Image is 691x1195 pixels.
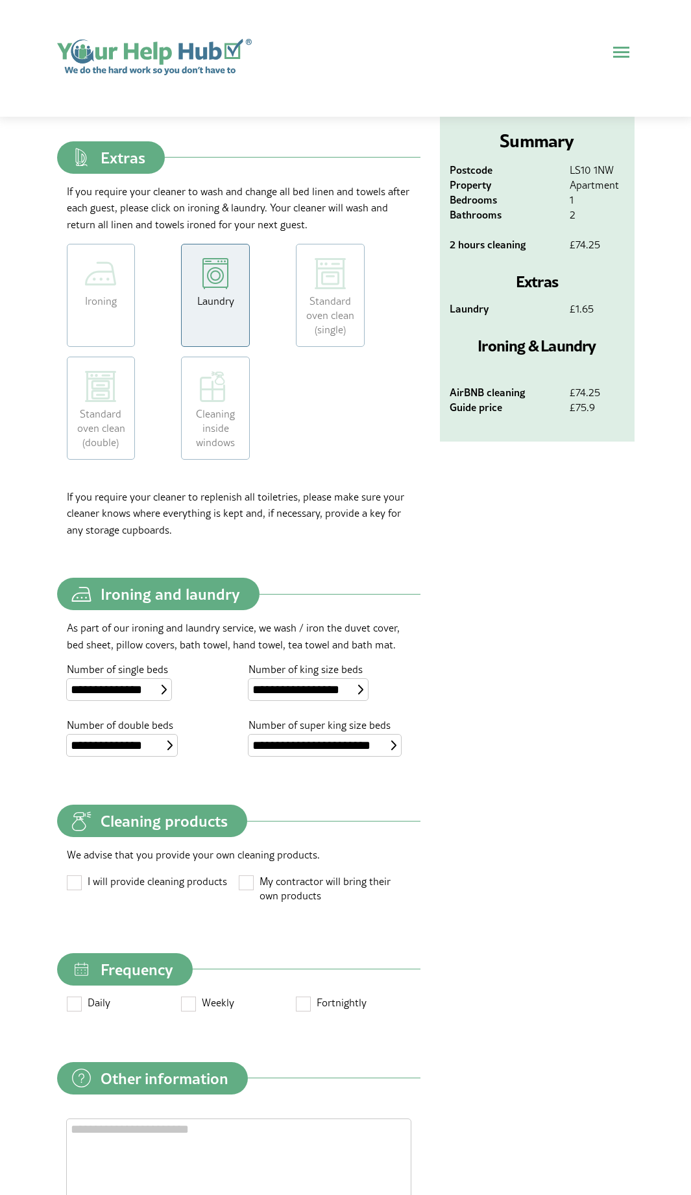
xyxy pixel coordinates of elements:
label: Number of double beds [67,720,229,730]
dt: Guide price [450,402,560,412]
img: frequency.svg [67,954,96,984]
label: Weekly [181,995,296,1013]
dt: 2 hours cleaning [450,239,560,250]
label: My contractor will bring their own products [239,874,411,905]
dt: Laundry [450,303,560,314]
label: Standard oven clean (single) [296,244,365,347]
label: Standard oven clean (double) [67,357,136,460]
img: Standard oven clean (single) [315,258,346,289]
label: Laundry [181,244,250,347]
img: Cleaning inside windows [200,371,231,402]
dd: 2 [570,209,625,220]
dt: Postcode [450,165,560,175]
label: Ironing [67,244,136,347]
img: select-box.svg [391,740,397,750]
img: select-box.svg [162,685,167,694]
dd: LS10 1NW [570,165,625,175]
img: select-box.svg [167,740,173,750]
p: If you require your cleaner to replenish all toiletries, please make sure your cleaner knows wher... [67,489,411,539]
img: Your Help Hub logo [57,39,252,75]
dd: 1 [570,195,625,205]
label: Number of king size beds [249,664,411,674]
h2: Summary [450,126,625,155]
h3: Extras [450,269,625,294]
img: questions.svg [67,1063,96,1093]
img: select-box.svg [358,685,364,694]
span: Other information [101,1071,228,1086]
h3: Ironing & Laundry [450,333,625,358]
img: extras.svg [67,143,96,172]
dt: Bathrooms [450,209,560,220]
p: We advise that you provide your own cleaning products. [67,847,411,864]
span: Frequency [101,962,173,977]
span: Cleaning products [101,813,228,829]
img: Laundry [200,258,231,289]
label: Daily [67,995,182,1013]
label: Cleaning inside windows [181,357,250,460]
p: If you require your cleaner to wash and change all bed linen and towels after each guest, please ... [67,183,411,233]
label: Number of single beds [67,664,229,674]
dd: £74.25 [570,387,625,397]
label: Number of super king size beds [249,720,411,730]
dd: £74.25 [570,239,625,250]
img: Standard oven clean (double) [85,371,116,402]
img: cleaning-products.svg [67,807,96,836]
img: ironing.svg [67,580,96,609]
span: Extras [101,150,145,165]
dt: Property [450,180,560,190]
a: Home [57,39,252,75]
p: As part of our ironing and laundry service, we wash / iron the duvet cover, bed sheet, pillow cov... [67,620,411,653]
dd: £1.65 [570,303,625,314]
dd: £75.9 [570,402,625,412]
label: I will provide cleaning products [67,874,239,892]
img: Ironing [85,258,116,289]
dt: Bedrooms [450,195,560,205]
label: Fortnightly [296,995,411,1013]
span: Ironing and laundry [101,586,240,602]
dd: Apartment [570,180,625,190]
dt: AirBNB cleaning [450,387,560,397]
